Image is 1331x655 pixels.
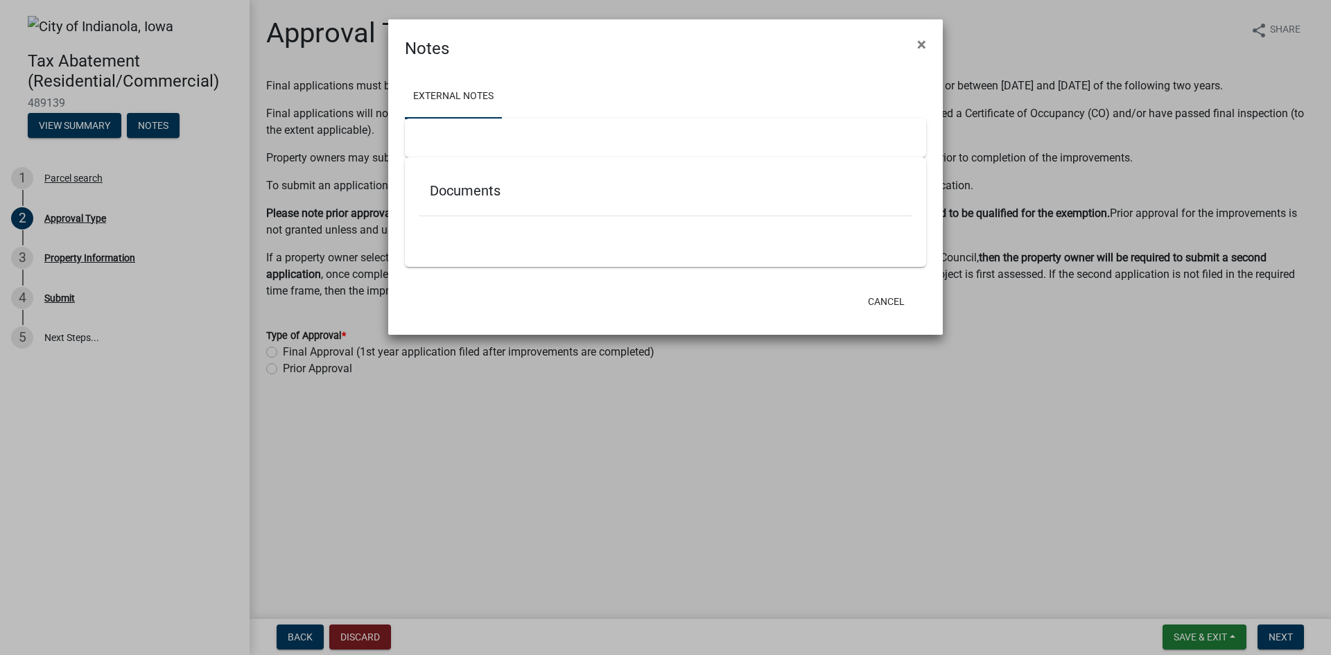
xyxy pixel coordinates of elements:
button: Cancel [857,289,916,314]
h5: Documents [430,182,901,199]
h4: Notes [405,36,449,61]
span: × [917,35,926,54]
button: Close [906,25,937,64]
a: External Notes [405,75,502,119]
